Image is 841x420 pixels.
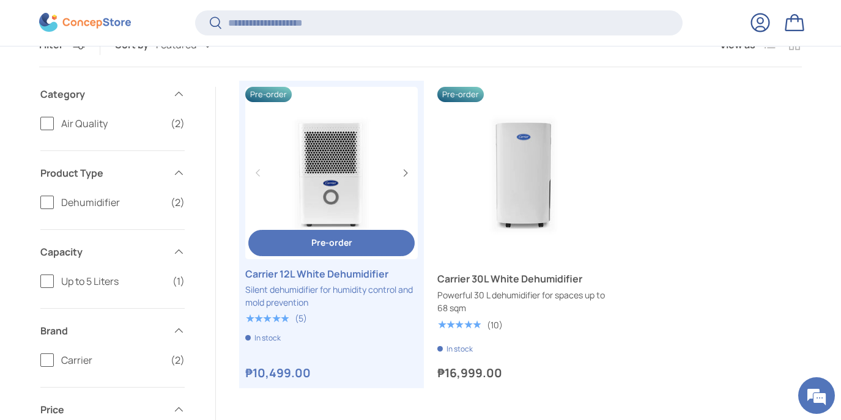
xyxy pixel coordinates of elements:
span: Brand [40,323,165,338]
span: (2) [171,195,185,210]
span: (1) [172,274,185,289]
a: Carrier 30L White Dehumidifier [437,87,610,259]
a: Carrier 12L White Dehumidifier [245,267,418,281]
button: Pre-order [248,230,415,256]
summary: Product Type [40,151,185,195]
span: Air Quality [61,116,163,131]
div: Chat with us now [64,68,206,84]
span: Carrier [61,353,163,367]
span: Pre-order [437,87,484,102]
textarea: Type your message and hit 'Enter' [6,286,233,328]
span: (2) [171,353,185,367]
summary: Category [40,72,185,116]
span: (2) [171,116,185,131]
span: Pre-order [245,87,292,102]
span: Pre-order [311,237,352,248]
span: Dehumidifier [61,195,163,210]
span: Category [40,87,165,101]
a: Carrier 12L White Dehumidifier [245,87,418,259]
span: Price [40,402,165,417]
summary: Capacity [40,230,185,274]
a: Carrier 30L White Dehumidifier [437,271,610,286]
div: Minimize live chat window [201,6,230,35]
summary: Brand [40,309,185,353]
span: Up to 5 Liters [61,274,165,289]
span: Capacity [40,245,165,259]
span: Featured [156,39,196,51]
img: ConcepStore [39,13,131,32]
span: Product Type [40,166,165,180]
span: We're online! [71,130,169,253]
